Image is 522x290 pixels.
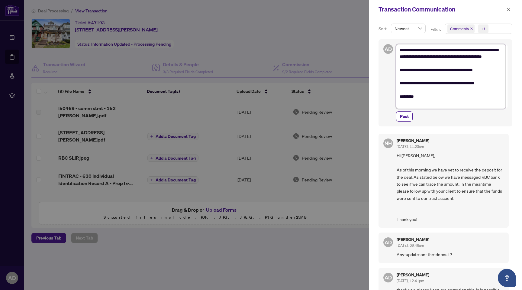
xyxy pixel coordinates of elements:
p: Sort: [379,25,388,32]
span: Any-update-on- the-deposit? [397,251,504,258]
div: +1 [481,26,486,32]
button: Open asap [498,269,516,287]
span: [DATE], 11:23am [397,144,424,149]
span: AD [385,238,392,246]
span: [DATE], 12:41pm [397,279,424,283]
div: Transaction Communication [379,5,504,14]
span: NH [385,139,392,147]
span: Comments [450,26,469,32]
span: close [506,7,511,11]
span: AD [385,273,392,282]
p: Filter: [430,26,442,33]
span: [DATE], 09:46am [397,243,424,248]
span: close [470,27,473,30]
h5: [PERSON_NAME] [397,273,429,277]
span: Post [400,112,409,121]
span: AD [385,45,392,53]
span: Hi [PERSON_NAME], As of this morning we have yet to receive the deposit for the deal. As stated b... [397,152,504,223]
span: Comments [447,24,475,33]
h5: [PERSON_NAME] [397,237,429,242]
h5: [PERSON_NAME] [397,138,429,143]
button: Post [396,111,413,122]
span: Newest [395,24,422,33]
